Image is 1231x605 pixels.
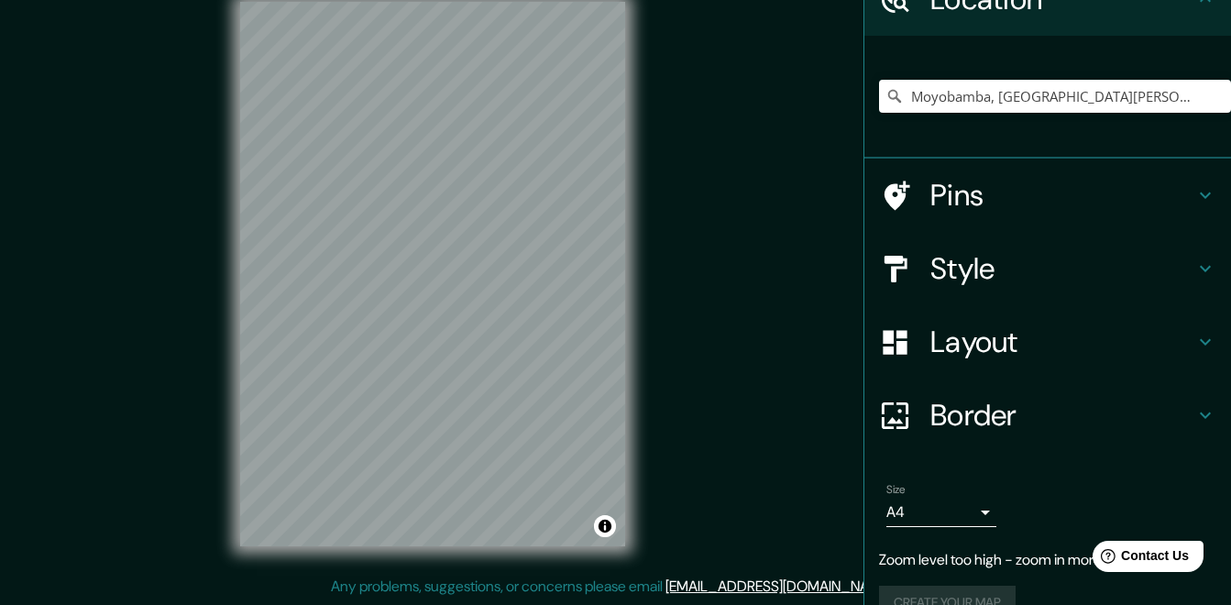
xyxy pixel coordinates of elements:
h4: Layout [930,324,1194,360]
label: Size [886,482,906,498]
div: Border [864,379,1231,452]
iframe: Help widget launcher [1068,533,1211,585]
a: [EMAIL_ADDRESS][DOMAIN_NAME] [665,577,892,596]
p: Zoom level too high - zoom in more [879,549,1216,571]
div: Pins [864,159,1231,232]
canvas: Map [240,2,625,546]
input: Pick your city or area [879,80,1231,113]
div: Style [864,232,1231,305]
button: Toggle attribution [594,515,616,537]
p: Any problems, suggestions, or concerns please email . [331,576,895,598]
h4: Style [930,250,1194,287]
div: Layout [864,305,1231,379]
h4: Border [930,397,1194,434]
h4: Pins [930,177,1194,214]
div: A4 [886,498,996,527]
